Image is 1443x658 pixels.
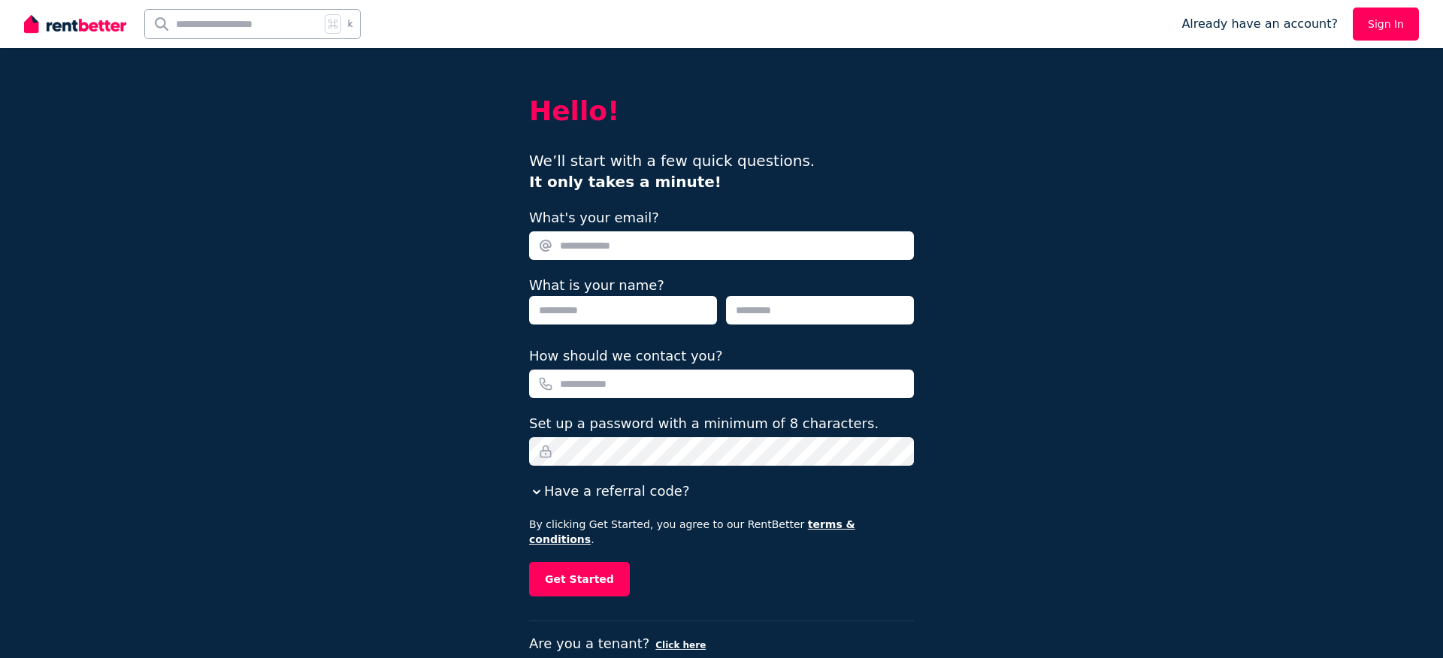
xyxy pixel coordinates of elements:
span: We’ll start with a few quick questions. [529,152,815,191]
button: Get Started [529,562,630,596]
p: By clicking Get Started, you agree to our RentBetter . [529,517,914,547]
label: Set up a password with a minimum of 8 characters. [529,413,879,434]
button: Click here [655,639,706,651]
h2: Hello! [529,96,914,126]
label: What's your email? [529,207,659,228]
span: Already have an account? [1181,15,1338,33]
span: k [347,18,352,30]
b: It only takes a minute! [529,173,721,191]
label: How should we contact you? [529,346,723,367]
img: RentBetter [24,13,126,35]
a: Sign In [1353,8,1419,41]
label: What is your name? [529,277,664,293]
button: Have a referral code? [529,481,689,502]
p: Are you a tenant? [529,633,914,654]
